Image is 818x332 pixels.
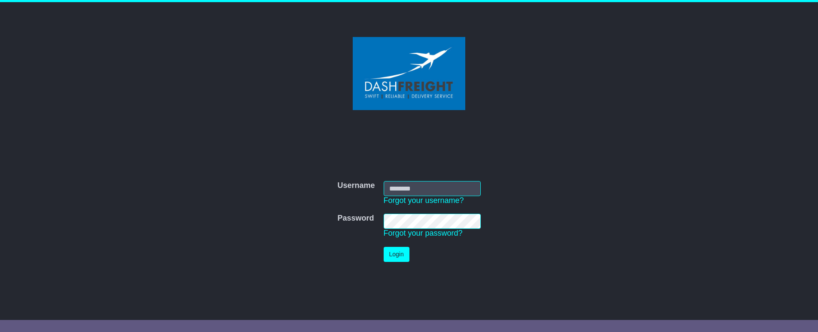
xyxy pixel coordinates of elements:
label: Password [337,214,374,223]
a: Forgot your username? [384,196,464,205]
button: Login [384,247,409,262]
label: Username [337,181,375,191]
a: Forgot your password? [384,229,463,237]
img: Dash Freight [353,37,465,110]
